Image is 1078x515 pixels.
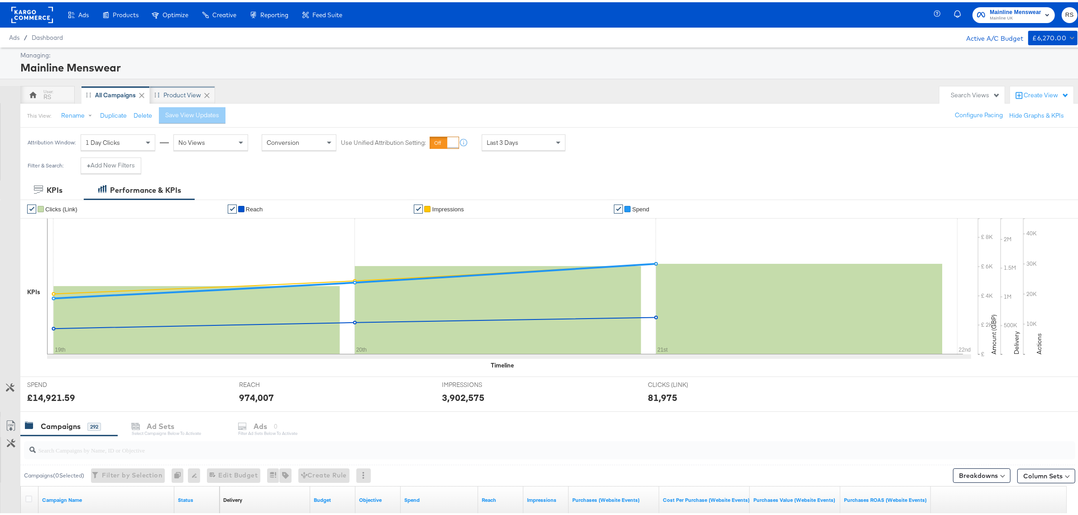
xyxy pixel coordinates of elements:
div: 974,007 [239,389,274,402]
div: 0 [172,466,188,481]
a: Dashboard [32,32,63,39]
a: The average cost for each purchase tracked by your Custom Audience pixel on your website after pe... [663,494,750,501]
div: Active A/C Budget [957,29,1024,42]
label: Use Unified Attribution Setting: [341,136,426,145]
div: £14,921.59 [27,389,75,402]
span: Clicks (Link) [45,204,77,210]
span: Impressions [432,204,464,210]
div: Attribution Window: [27,137,76,143]
button: Breakdowns [953,466,1011,481]
span: Mainline Menswear [990,5,1041,15]
div: KPIs [47,183,62,193]
a: Your campaign's objective. [359,494,397,501]
span: Reach [246,204,263,210]
div: Campaigns [41,419,81,429]
div: Product View [163,89,201,97]
a: The maximum amount you're willing to spend on your ads, on average each day or over the lifetime ... [314,494,352,501]
button: £6,270.00 [1028,29,1078,43]
button: Mainline MenswearMainline UK [973,5,1055,21]
span: Ads [9,32,19,39]
a: The number of times your ad was served. On mobile apps an ad is counted as served the first time ... [527,494,565,501]
input: Search Campaigns by Name, ID or Objective [36,435,977,453]
div: Create View [1024,89,1069,98]
text: Delivery [1012,329,1021,352]
button: +Add New Filters [81,155,141,172]
div: Campaigns ( 0 Selected) [24,469,84,477]
span: Conversion [267,136,299,144]
a: ✔ [27,202,36,211]
span: RS [1065,8,1074,18]
button: Rename [55,105,102,122]
a: The total value of the purchase actions divided by spend tracked by your Custom Audience pixel on... [844,494,927,501]
span: Creative [212,9,236,16]
div: Drag to reorder tab [154,90,159,95]
button: Duplicate [100,109,127,118]
div: 292 [87,420,101,429]
a: The number of people your ad was served to. [482,494,520,501]
div: This View: [27,110,51,117]
a: Your campaign name. [42,494,171,501]
div: Performance & KPIs [110,183,181,193]
div: £6,270.00 [1033,30,1067,42]
span: Feed Suite [312,9,342,16]
a: ✔ [414,202,423,211]
div: Delivery [223,494,242,501]
button: Delete [134,109,152,118]
strong: + [87,159,91,167]
div: RS [43,91,51,99]
span: REACH [239,378,307,387]
div: Drag to reorder tab [86,90,91,95]
button: Hide Graphs & KPIs [1009,109,1064,118]
a: ✔ [614,202,623,211]
span: IMPRESSIONS [442,378,510,387]
a: Shows the current state of your Ad Campaign. [178,494,216,501]
button: RS [1062,5,1078,21]
button: Column Sets [1017,467,1075,481]
div: 3,902,575 [442,389,484,402]
a: The total amount spent to date. [404,494,474,501]
span: 1 Day Clicks [86,136,120,144]
div: KPIs [27,286,40,294]
span: Reporting [260,9,288,16]
div: Mainline Menswear [20,57,1075,73]
span: Optimize [163,9,188,16]
div: All Campaigns [95,89,136,97]
span: Spend [632,204,649,210]
span: Products [113,9,139,16]
span: Last 3 Days [487,136,518,144]
text: Actions [1035,331,1043,352]
span: Ads [78,9,89,16]
div: Filter & Search: [27,160,64,167]
a: ✔ [228,202,237,211]
div: Managing: [20,49,1075,57]
div: Timeline [491,359,514,367]
span: / [19,32,32,39]
span: CLICKS (LINK) [648,378,716,387]
button: Configure Pacing [949,105,1009,121]
a: Reflects the ability of your Ad Campaign to achieve delivery based on ad states, schedule and bud... [223,494,242,501]
span: Mainline UK [990,13,1041,20]
span: No Views [178,136,205,144]
div: 81,975 [648,389,677,402]
text: Amount (GBP) [990,312,998,352]
a: The number of times a purchase was made tracked by your Custom Audience pixel on your website aft... [572,494,656,501]
a: The total value of the purchase actions tracked by your Custom Audience pixel on your website aft... [753,494,837,501]
div: Search Views [951,89,1000,97]
span: SPEND [27,378,95,387]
